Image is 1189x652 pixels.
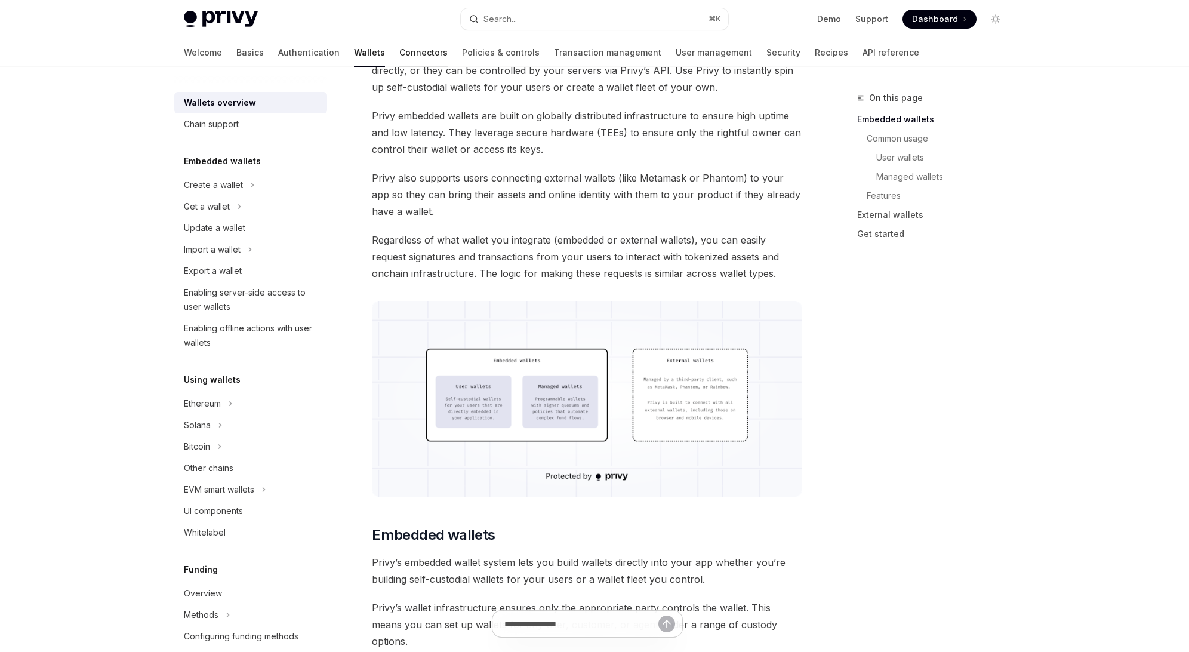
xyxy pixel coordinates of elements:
a: Wallets [354,38,385,67]
button: Toggle Import a wallet section [174,239,327,260]
a: UI components [174,500,327,522]
div: Solana [184,418,211,432]
button: Toggle Methods section [174,604,327,626]
div: Update a wallet [184,221,245,235]
button: Send message [658,616,675,632]
div: Enabling server-side access to user wallets [184,285,320,314]
div: Create a wallet [184,178,243,192]
a: Managed wallets [857,167,1015,186]
span: Privy also supports users connecting external wallets (like Metamask or Phantom) to your app so t... [372,170,802,220]
span: ⌘ K [709,14,721,24]
span: These wallets can be embedded within your application to have users interact with them directly, ... [372,45,802,96]
div: Export a wallet [184,264,242,278]
span: Privy’s wallet infrastructure ensures only the appropriate party controls the wallet. This means ... [372,599,802,650]
a: Authentication [278,38,340,67]
div: Import a wallet [184,242,241,257]
span: Privy’s embedded wallet system lets you build wallets directly into your app whether you’re build... [372,554,802,588]
div: Other chains [184,461,233,475]
button: Toggle Get a wallet section [174,196,327,217]
span: On this page [869,91,923,105]
button: Toggle Ethereum section [174,393,327,414]
a: Whitelabel [174,522,327,543]
a: Export a wallet [174,260,327,282]
div: EVM smart wallets [184,482,254,497]
img: images/walletoverview.png [372,301,802,497]
div: Whitelabel [184,525,226,540]
a: Demo [817,13,841,25]
a: Common usage [857,129,1015,148]
a: User wallets [857,148,1015,167]
div: Ethereum [184,396,221,411]
a: External wallets [857,205,1015,224]
div: Wallets overview [184,96,256,110]
input: Ask a question... [504,611,658,637]
div: Get a wallet [184,199,230,214]
div: Search... [483,12,517,26]
a: Configuring funding methods [174,626,327,647]
a: Embedded wallets [857,110,1015,129]
a: Dashboard [902,10,977,29]
a: Chain support [174,113,327,135]
img: light logo [184,11,258,27]
div: Bitcoin [184,439,210,454]
a: API reference [863,38,919,67]
a: Get started [857,224,1015,244]
a: Security [766,38,800,67]
div: Chain support [184,117,239,131]
a: Enabling offline actions with user wallets [174,318,327,353]
a: Wallets overview [174,92,327,113]
span: Regardless of what wallet you integrate (embedded or external wallets), you can easily request si... [372,232,802,282]
h5: Using wallets [184,373,241,387]
span: Embedded wallets [372,525,495,545]
a: Connectors [399,38,448,67]
a: Welcome [184,38,222,67]
div: UI components [184,504,243,518]
button: Toggle Create a wallet section [174,174,327,196]
span: Dashboard [912,13,958,25]
div: Enabling offline actions with user wallets [184,321,320,350]
h5: Funding [184,562,218,577]
a: Recipes [815,38,848,67]
a: Other chains [174,457,327,479]
button: Open search [461,8,728,30]
h5: Embedded wallets [184,154,261,168]
button: Toggle EVM smart wallets section [174,479,327,500]
a: Update a wallet [174,217,327,239]
button: Toggle dark mode [986,10,1005,29]
button: Toggle Bitcoin section [174,436,327,457]
div: Methods [184,608,218,622]
button: Toggle Solana section [174,414,327,436]
div: Overview [184,586,222,601]
a: Transaction management [554,38,661,67]
span: Privy embedded wallets are built on globally distributed infrastructure to ensure high uptime and... [372,107,802,158]
a: Overview [174,583,327,604]
a: Policies & controls [462,38,540,67]
a: Features [857,186,1015,205]
div: Configuring funding methods [184,629,298,644]
a: Enabling server-side access to user wallets [174,282,327,318]
a: User management [676,38,752,67]
a: Basics [236,38,264,67]
a: Support [855,13,888,25]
